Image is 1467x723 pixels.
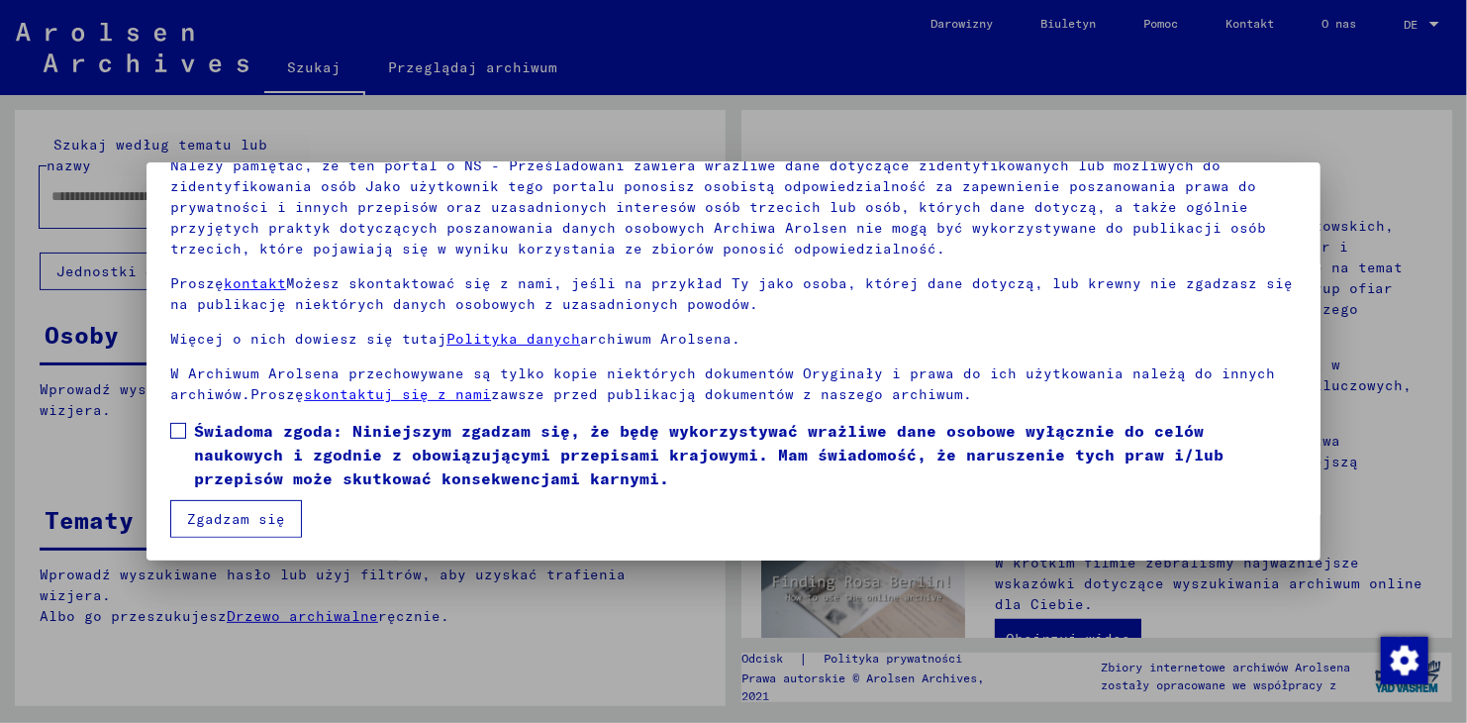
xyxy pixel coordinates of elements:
[170,500,302,538] button: Zgadzam się
[194,419,1297,490] span: Świadoma zgoda: Niniejszym zgadzam się, że będę wykorzystywać wrażliwe dane osobowe wyłącznie do ...
[170,329,1297,350] p: Więcej o nich dowiesz się tutaj archiwum Arolsena.
[1381,637,1428,684] img: Zustimmung ändern
[170,273,1297,315] p: Proszę Możesz skontaktować się z nami, jeśli na przykład Ty jako osoba, której dane dotyczą, lub ...
[170,363,1297,405] p: W Archiwum Arolsena przechowywane są tylko kopie niektórych dokumentów Oryginały i prawa do ich u...
[304,385,491,403] a: skontaktuj się z nami
[170,155,1297,259] p: Należy pamiętać, że ten portal o NS - Prześladowani zawiera wrażliwe dane dotyczące zidentyfikowa...
[446,330,580,348] a: Polityka danych
[224,274,286,292] a: kontakt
